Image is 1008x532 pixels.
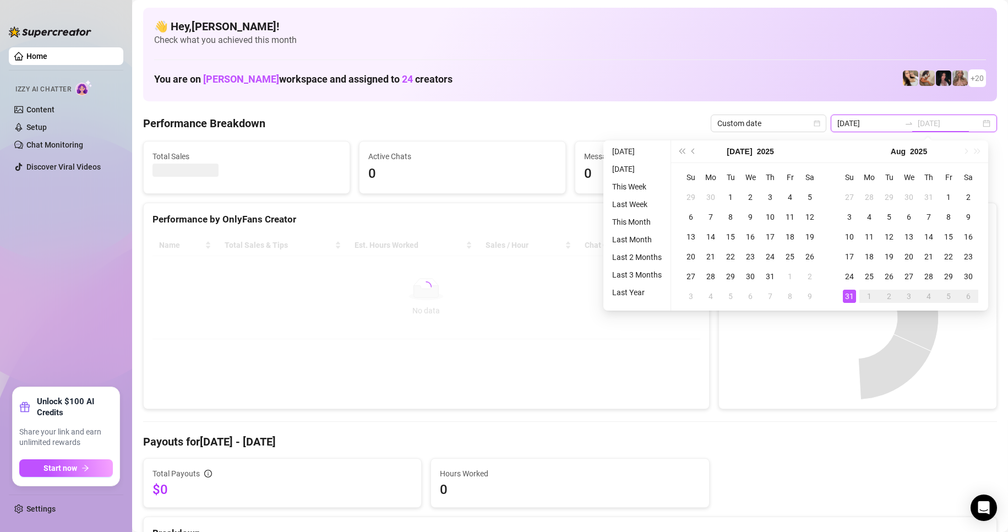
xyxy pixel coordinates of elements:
td: 2025-08-27 [899,267,919,286]
td: 2025-08-08 [939,207,958,227]
li: [DATE] [608,162,666,176]
div: 8 [724,210,737,224]
td: 2025-08-31 [840,286,859,306]
td: 2025-08-26 [879,267,899,286]
img: logo-BBDzfeDw.svg [9,26,91,37]
div: 23 [962,250,975,263]
li: Last Month [608,233,666,246]
li: Last Year [608,286,666,299]
div: 21 [704,250,717,263]
td: 2025-07-25 [780,247,800,267]
th: Su [840,167,859,187]
div: 5 [803,191,816,204]
td: 2025-07-29 [879,187,899,207]
a: Content [26,105,55,114]
td: 2025-07-07 [701,207,721,227]
td: 2025-07-06 [681,207,701,227]
div: 27 [843,191,856,204]
td: 2025-08-28 [919,267,939,286]
div: 8 [942,210,955,224]
div: 20 [902,250,916,263]
div: 12 [803,210,816,224]
div: 10 [764,210,777,224]
div: 30 [704,191,717,204]
div: 3 [902,290,916,303]
td: 2025-06-30 [701,187,721,207]
td: 2025-07-09 [740,207,760,227]
div: 1 [863,290,876,303]
td: 2025-08-17 [840,247,859,267]
td: 2025-08-06 [740,286,760,306]
h1: You are on workspace and assigned to creators [154,73,453,85]
span: gift [19,401,30,412]
td: 2025-07-31 [760,267,780,286]
td: 2025-08-07 [760,286,780,306]
div: 30 [744,270,757,283]
td: 2025-07-01 [721,187,740,207]
h4: Performance Breakdown [143,116,265,131]
a: Home [26,52,47,61]
td: 2025-08-29 [939,267,958,286]
div: 5 [724,290,737,303]
div: 31 [764,270,777,283]
img: Avry (@avryjennerfree) [903,70,918,86]
td: 2025-07-18 [780,227,800,247]
td: 2025-08-03 [681,286,701,306]
td: 2025-07-15 [721,227,740,247]
span: Share your link and earn unlimited rewards [19,427,113,448]
button: Start nowarrow-right [19,459,113,477]
div: 26 [882,270,896,283]
img: Baby (@babyyyybellaa) [936,70,951,86]
td: 2025-07-24 [760,247,780,267]
span: Total Sales [152,150,341,162]
td: 2025-08-11 [859,227,879,247]
span: Messages Sent [584,150,772,162]
div: 15 [724,230,737,243]
td: 2025-08-10 [840,227,859,247]
div: 15 [942,230,955,243]
td: 2025-08-01 [780,267,800,286]
td: 2025-07-08 [721,207,740,227]
div: 1 [724,191,737,204]
span: 0 [440,481,700,498]
img: AI Chatter [75,80,92,96]
div: 3 [684,290,698,303]
a: Discover Viral Videos [26,162,101,171]
div: 31 [843,290,856,303]
li: Last 2 Months [608,251,666,264]
td: 2025-08-06 [899,207,919,227]
button: Previous month (PageUp) [688,140,700,162]
div: 3 [843,210,856,224]
span: swap-right [905,119,913,128]
td: 2025-08-05 [879,207,899,227]
div: 7 [922,210,935,224]
li: This Month [608,215,666,229]
td: 2025-09-02 [879,286,899,306]
div: 4 [922,290,935,303]
div: 23 [744,250,757,263]
div: 5 [942,290,955,303]
div: 12 [882,230,896,243]
td: 2025-06-29 [681,187,701,207]
td: 2025-08-04 [701,286,721,306]
td: 2025-07-05 [800,187,820,207]
td: 2025-07-20 [681,247,701,267]
input: End date [918,117,980,129]
td: 2025-08-18 [859,247,879,267]
div: 6 [902,210,916,224]
div: 13 [684,230,698,243]
div: 25 [783,250,797,263]
td: 2025-09-03 [899,286,919,306]
td: 2025-08-02 [958,187,978,207]
span: Start now [43,464,77,473]
a: Setup [26,123,47,132]
td: 2025-07-28 [859,187,879,207]
li: Last 3 Months [608,268,666,281]
th: Sa [958,167,978,187]
div: 2 [744,191,757,204]
div: 4 [863,210,876,224]
div: 2 [803,270,816,283]
th: Mo [701,167,721,187]
div: 1 [942,191,955,204]
span: + 20 [971,72,984,84]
